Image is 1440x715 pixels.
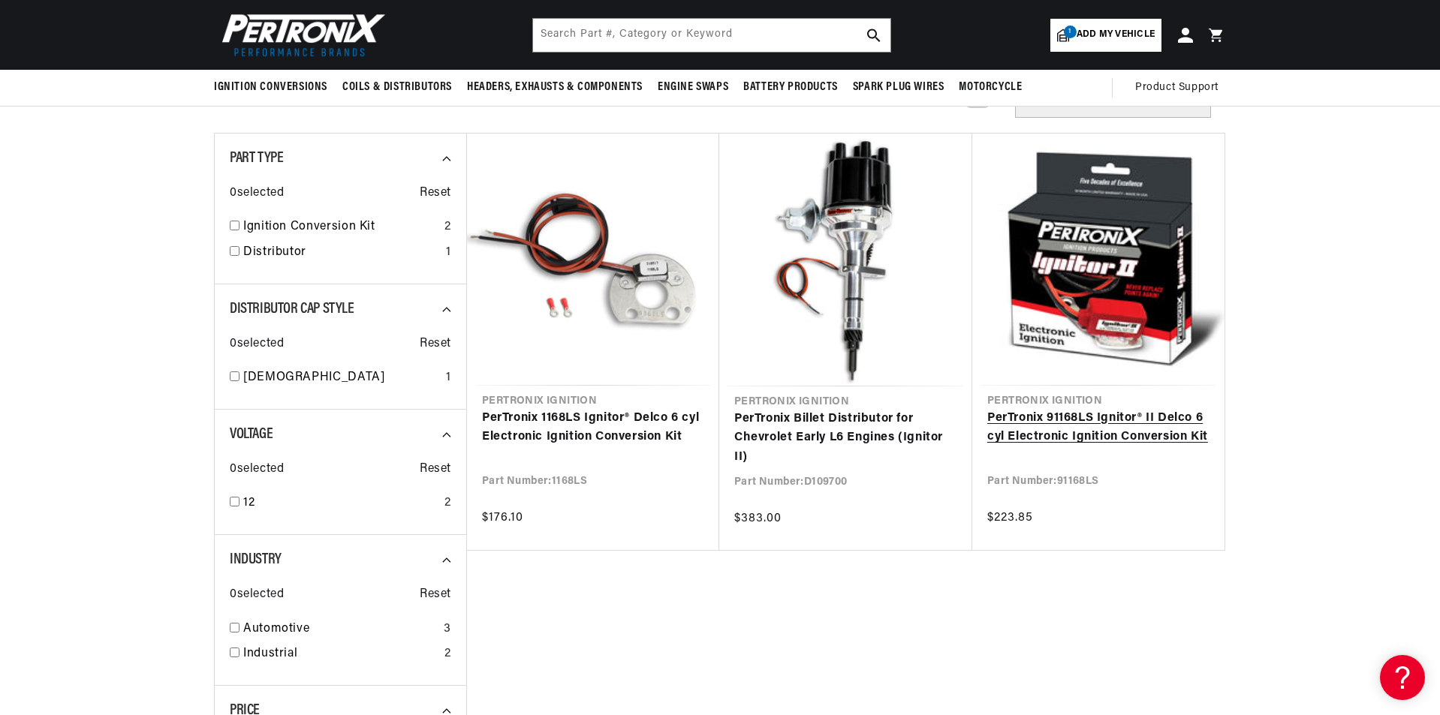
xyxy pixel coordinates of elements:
a: PerTronix 91168LS Ignitor® II Delco 6 cyl Electronic Ignition Conversion Kit [987,409,1210,447]
button: search button [857,19,890,52]
span: Reset [420,184,451,203]
div: 1 [446,243,451,263]
summary: Spark Plug Wires [845,70,952,105]
span: 0 selected [230,335,284,354]
span: 0 selected [230,460,284,479]
span: Battery Products [743,80,838,95]
span: 0 selected [230,585,284,605]
span: Part Type [230,151,283,166]
a: Ignition Conversion Kit [243,218,438,237]
span: Motorcycle [959,80,1022,95]
summary: Engine Swaps [650,70,736,105]
span: Add my vehicle [1077,28,1155,42]
span: Coils & Distributors [342,80,452,95]
span: Industry [230,552,282,567]
summary: Battery Products [736,70,845,105]
span: Voltage [230,427,273,442]
a: [DEMOGRAPHIC_DATA] [243,368,440,388]
div: 2 [444,494,451,513]
div: 2 [444,218,451,237]
a: Industrial [243,644,438,664]
span: Distributor Cap Style [230,302,354,317]
a: Automotive [243,620,438,639]
span: Ignition Conversions [214,80,327,95]
span: Reset [420,460,451,479]
summary: Headers, Exhausts & Components [459,70,650,105]
a: 1Add my vehicle [1050,19,1161,52]
a: 12 [243,494,438,513]
span: Spark Plug Wires [853,80,944,95]
div: 2 [444,644,451,664]
span: 1 [1064,26,1077,38]
summary: Coils & Distributors [335,70,459,105]
div: 1 [446,368,451,388]
span: Headers, Exhausts & Components [467,80,643,95]
span: Engine Swaps [658,80,728,95]
summary: Product Support [1135,70,1226,106]
img: Pertronix [214,9,387,61]
span: 0 selected [230,184,284,203]
a: PerTronix Billet Distributor for Chevrolet Early L6 Engines (Ignitor II) [734,410,957,467]
summary: Motorcycle [951,70,1029,105]
summary: Ignition Conversions [214,70,335,105]
span: Reset [420,335,451,354]
div: 3 [444,620,451,639]
a: Distributor [243,243,440,263]
span: Product Support [1135,80,1219,96]
a: PerTronix 1168LS Ignitor® Delco 6 cyl Electronic Ignition Conversion Kit [482,409,704,447]
span: Reset [420,585,451,605]
input: Search Part #, Category or Keyword [533,19,890,52]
